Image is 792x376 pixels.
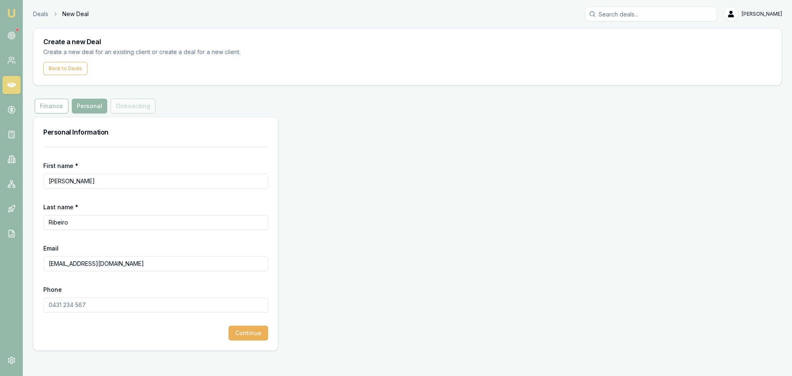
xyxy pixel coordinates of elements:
input: Search deals [585,7,717,21]
label: Phone [43,286,62,293]
label: First name * [43,162,78,169]
label: Email [43,245,59,252]
a: Deals [33,10,48,18]
label: Last name * [43,203,78,210]
button: Continue [229,326,268,341]
h3: Personal Information [43,127,268,137]
p: Create a new deal for an existing client or create a deal for a new client. [43,47,255,57]
span: New Deal [62,10,89,18]
input: 0431 234 567 [43,298,268,312]
img: emu-icon-u.png [7,8,16,18]
h3: Create a new Deal [43,38,772,45]
button: Finance [35,99,68,114]
span: [PERSON_NAME] [742,11,782,17]
nav: breadcrumb [33,10,89,18]
button: Back to Deals [43,62,87,75]
button: Personal [72,99,107,114]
